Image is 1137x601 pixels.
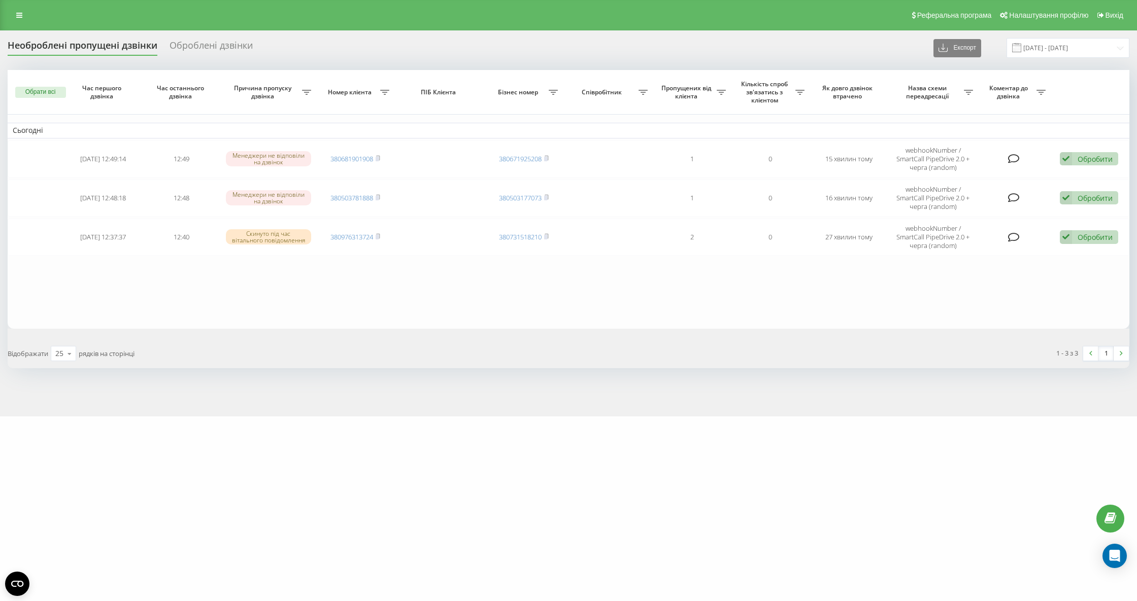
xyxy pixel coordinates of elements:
button: Експорт [933,39,981,57]
a: 380731518210 [499,232,542,241]
td: webhookNumber / SmartCall PipeDrive 2.0 + черга (random) [888,140,978,178]
div: Open Intercom Messenger [1102,544,1127,568]
a: 380671925208 [499,154,542,163]
span: Час першого дзвінка [72,84,133,100]
a: 1 [1098,346,1114,361]
span: Як довго дзвінок втрачено [818,84,880,100]
td: 15 хвилин тому [810,140,888,178]
button: Open CMP widget [5,572,29,596]
span: Кількість спроб зв'язатись з клієнтом [736,80,795,104]
td: webhookNumber / SmartCall PipeDrive 2.0 + черга (random) [888,180,978,217]
span: Коментар до дзвінка [983,84,1037,100]
td: [DATE] 12:49:14 [64,140,143,178]
a: 380976313724 [330,232,373,241]
span: Реферальна програма [917,11,992,19]
td: [DATE] 12:48:18 [64,180,143,217]
div: Скинуто під час вітального повідомлення [226,229,311,244]
td: 12:40 [142,219,221,256]
td: 1 [653,180,731,217]
div: Менеджери не відповіли на дзвінок [226,190,311,205]
div: Обробити [1078,193,1113,203]
div: 25 [55,348,63,359]
td: 0 [731,140,810,178]
span: Співробітник [568,88,639,96]
div: Менеджери не відповіли на дзвінок [226,151,311,166]
div: 1 - 3 з 3 [1056,348,1078,358]
td: 12:48 [142,180,221,217]
span: Пропущених від клієнта [658,84,717,100]
td: [DATE] 12:37:37 [64,219,143,256]
div: Необроблені пропущені дзвінки [8,40,157,56]
td: 0 [731,219,810,256]
td: webhookNumber / SmartCall PipeDrive 2.0 + черга (random) [888,219,978,256]
span: Назва схеми переадресації [893,84,964,100]
span: Причина пропуску дзвінка [226,84,302,100]
div: Обробити [1078,154,1113,164]
span: Вихід [1106,11,1123,19]
div: Оброблені дзвінки [170,40,253,56]
td: 12:49 [142,140,221,178]
span: Налаштування профілю [1009,11,1088,19]
td: 27 хвилин тому [810,219,888,256]
td: 1 [653,140,731,178]
span: Час останнього дзвінка [151,84,212,100]
td: 2 [653,219,731,256]
td: Сьогодні [8,123,1129,138]
td: 0 [731,180,810,217]
span: Бізнес номер [489,88,549,96]
a: 380681901908 [330,154,373,163]
span: Відображати [8,349,48,358]
span: Номер клієнта [321,88,381,96]
span: ПІБ Клієнта [404,88,475,96]
span: рядків на сторінці [79,349,135,358]
button: Обрати всі [15,87,66,98]
div: Обробити [1078,232,1113,242]
td: 16 хвилин тому [810,180,888,217]
a: 380503177073 [499,193,542,202]
a: 380503781888 [330,193,373,202]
